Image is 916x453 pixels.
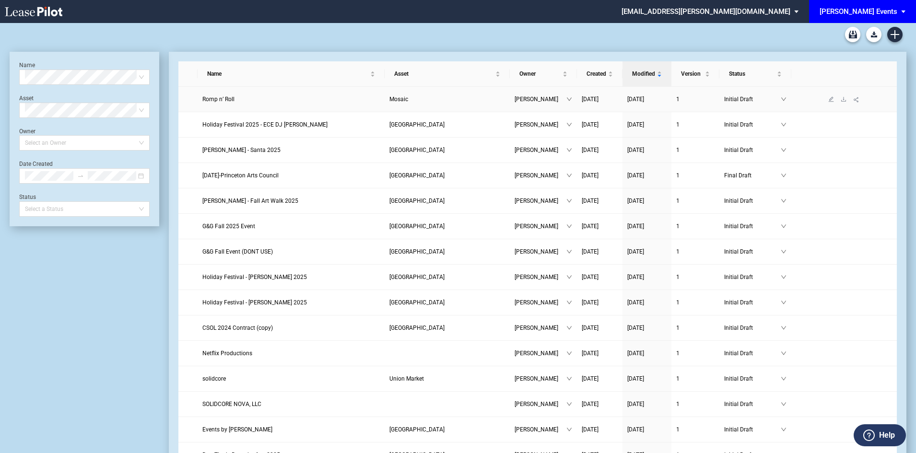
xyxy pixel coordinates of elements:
a: [GEOGRAPHIC_DATA] [389,272,505,282]
a: [DATE] [627,120,667,129]
span: down [781,198,787,204]
span: down [566,325,572,331]
th: Asset [385,61,510,87]
a: [DATE] [582,196,618,206]
span: down [781,122,787,128]
a: Events by [PERSON_NAME] [202,425,380,434]
a: 1 [676,298,715,307]
span: Created [587,69,606,79]
span: 1 [676,350,680,357]
a: [PERSON_NAME] - Fall Art Walk 2025 [202,196,380,206]
a: [DATE] [582,94,618,104]
label: Date Created [19,161,53,167]
span: [PERSON_NAME] [515,399,566,409]
span: [DATE] [627,274,644,280]
a: [DATE]-Princeton Arts Council [202,171,380,180]
a: [DATE] [627,272,667,282]
span: [PERSON_NAME] [515,196,566,206]
span: down [566,427,572,432]
span: [DATE] [582,96,599,103]
a: [GEOGRAPHIC_DATA] [389,120,505,129]
a: [GEOGRAPHIC_DATA] [389,247,505,256]
th: Created [577,61,622,87]
span: Final Draft [724,171,781,180]
span: Initial Draft [724,145,781,155]
span: [DATE] [627,223,644,230]
div: [PERSON_NAME] Events [820,7,897,16]
span: [DATE] [627,147,644,153]
span: solidcore [202,375,226,382]
a: Archive [845,27,860,42]
span: [PERSON_NAME] [515,374,566,383]
span: edit [828,96,834,102]
a: 1 [676,323,715,333]
span: [PERSON_NAME] [515,94,566,104]
span: [PERSON_NAME] [515,221,566,231]
a: [GEOGRAPHIC_DATA] [389,298,505,307]
a: [DATE] [627,323,667,333]
button: Help [854,424,906,446]
span: 1 [676,147,680,153]
a: [GEOGRAPHIC_DATA] [389,425,505,434]
span: [PERSON_NAME] [515,425,566,434]
span: Initial Draft [724,221,781,231]
span: Woburn Village [389,426,445,433]
a: 1 [676,120,715,129]
th: Modified [622,61,671,87]
span: [DATE] [582,147,599,153]
span: Princeton Shopping Center [389,172,445,179]
a: edit [825,96,837,103]
span: down [781,96,787,102]
a: [DATE] [582,120,618,129]
a: CSOL 2024 Contract (copy) [202,323,380,333]
span: [PERSON_NAME] [515,298,566,307]
a: [DATE] [582,247,618,256]
a: [DATE] [582,272,618,282]
a: [DATE] [627,196,667,206]
a: [DATE] [627,171,667,180]
span: CSOL 2024 Contract (copy) [202,325,273,331]
label: Status [19,194,36,200]
span: [DATE] [582,350,599,357]
span: down [566,376,572,382]
span: down [781,300,787,305]
label: Name [19,62,35,69]
a: solidcore [202,374,380,383]
span: [PERSON_NAME] [515,323,566,333]
a: [DATE] [582,323,618,333]
span: Union Market [389,375,424,382]
a: 1 [676,425,715,434]
span: Name [207,69,368,79]
a: 1 [676,374,715,383]
a: 1 [676,247,715,256]
a: [DATE] [627,221,667,231]
span: Mosaic [389,96,408,103]
span: G&G Fall Event (DONT USE) [202,248,273,255]
span: down [566,249,572,255]
a: [DATE] [582,374,618,383]
span: 1 [676,248,680,255]
span: down [566,96,572,102]
span: Initial Draft [724,298,781,307]
span: Freshfields Village [389,299,445,306]
span: [DATE] [582,375,599,382]
span: Freshfields Village [389,248,445,255]
a: [GEOGRAPHIC_DATA] [389,171,505,180]
a: [DATE] [582,145,618,155]
a: Holiday Festival - [PERSON_NAME] 2025 [202,298,380,307]
a: 1 [676,145,715,155]
a: [GEOGRAPHIC_DATA] [389,196,505,206]
span: down [566,223,572,229]
span: Initial Draft [724,323,781,333]
span: Holiday Festival - Dave Landeo 2025 [202,274,307,280]
a: [DATE] [582,221,618,231]
a: [DATE] [582,425,618,434]
a: 1 [676,348,715,358]
a: Union Market [389,374,505,383]
a: [DATE] [627,425,667,434]
span: 1 [676,401,680,407]
a: Create new document [887,27,903,42]
span: Holiday Festival - Tim Mathias 2025 [202,299,307,306]
a: [DATE] [582,399,618,409]
span: [DATE] [627,121,644,128]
